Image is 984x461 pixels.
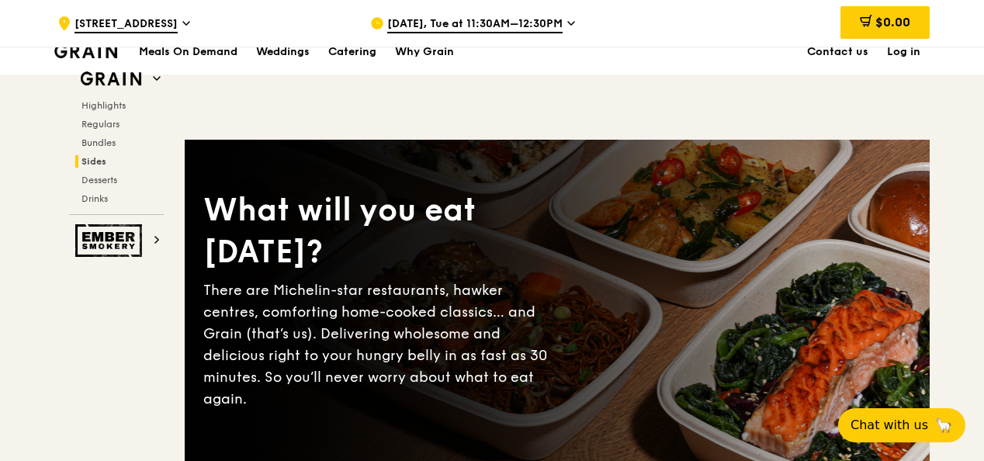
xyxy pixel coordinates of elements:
span: [DATE], Tue at 11:30AM–12:30PM [387,16,563,33]
span: Bundles [81,137,116,148]
img: Grain web logo [75,65,147,93]
span: Drinks [81,193,108,204]
button: Chat with us🦙 [838,408,965,442]
h1: Meals On Demand [139,44,237,60]
span: [STREET_ADDRESS] [74,16,178,33]
span: 🦙 [934,416,953,435]
span: Desserts [81,175,117,185]
a: Log in [878,29,930,75]
span: Sides [81,156,106,167]
a: Weddings [247,29,319,75]
span: Regulars [81,119,120,130]
span: Highlights [81,100,126,111]
img: Ember Smokery web logo [75,224,147,257]
div: What will you eat [DATE]? [203,189,557,273]
a: Catering [319,29,386,75]
div: There are Michelin-star restaurants, hawker centres, comforting home-cooked classics… and Grain (... [203,279,557,410]
span: $0.00 [875,15,910,29]
a: Why Grain [386,29,463,75]
div: Why Grain [395,29,454,75]
div: Weddings [256,29,310,75]
span: Chat with us [851,416,928,435]
div: Catering [328,29,376,75]
a: Contact us [798,29,878,75]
